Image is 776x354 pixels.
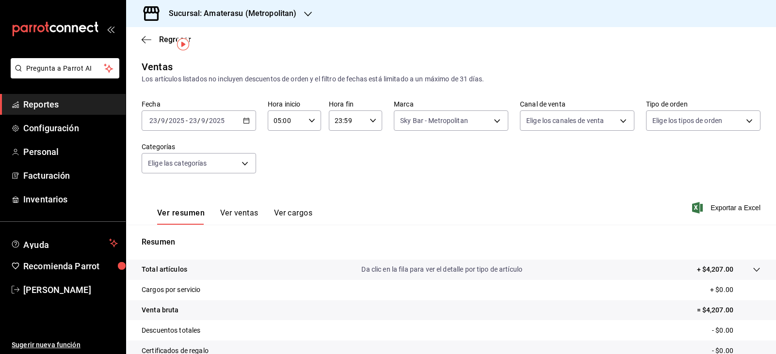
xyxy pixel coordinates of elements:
label: Tipo de orden [646,101,760,108]
span: Personal [23,145,118,158]
p: Resumen [142,236,760,248]
p: - $0.00 [712,325,760,336]
p: Venta bruta [142,305,178,315]
button: Pregunta a Parrot AI [11,58,119,78]
span: Sky Bar - Metropolitan [400,116,468,125]
span: Inventarios [23,193,118,206]
input: -- [161,117,165,124]
a: Pregunta a Parrot AI [7,70,119,80]
span: Regresar [159,35,191,44]
label: Hora fin [329,101,382,108]
div: Los artículos listados no incluyen descuentos de orden y el filtro de fechas está limitado a un m... [142,74,760,84]
span: Pregunta a Parrot AI [26,63,104,74]
div: navigation tabs [157,208,312,225]
span: - [186,117,188,124]
span: Elige los tipos de orden [652,116,722,125]
input: ---- [209,117,225,124]
button: Regresar [142,35,191,44]
span: Facturación [23,169,118,182]
div: Ventas [142,60,173,74]
input: -- [149,117,158,124]
p: + $4,207.00 [697,264,733,275]
label: Hora inicio [268,101,321,108]
button: Ver resumen [157,208,205,225]
span: Elige los canales de venta [526,116,604,125]
button: Ver ventas [220,208,259,225]
span: Reportes [23,98,118,111]
p: Total artículos [142,264,187,275]
span: [PERSON_NAME] [23,283,118,296]
label: Canal de venta [520,101,634,108]
label: Fecha [142,101,256,108]
input: -- [189,117,197,124]
span: Ayuda [23,237,105,249]
p: Descuentos totales [142,325,200,336]
p: = $4,207.00 [697,305,760,315]
label: Marca [394,101,508,108]
button: Ver cargos [274,208,313,225]
p: Cargos por servicio [142,285,201,295]
p: Da clic en la fila para ver el detalle por tipo de artículo [361,264,522,275]
span: Sugerir nueva función [12,340,118,350]
span: Recomienda Parrot [23,260,118,273]
button: open_drawer_menu [107,25,114,33]
h3: Sucursal: Amaterasu (Metropolitan) [161,8,296,19]
label: Categorías [142,143,256,150]
span: / [165,117,168,124]
img: Tooltip marker [177,38,189,50]
input: -- [201,117,206,124]
span: Elige las categorías [148,158,207,168]
input: ---- [168,117,185,124]
span: / [197,117,200,124]
button: Exportar a Excel [694,202,760,214]
p: + $0.00 [710,285,760,295]
span: / [206,117,209,124]
span: / [158,117,161,124]
span: Configuración [23,122,118,135]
